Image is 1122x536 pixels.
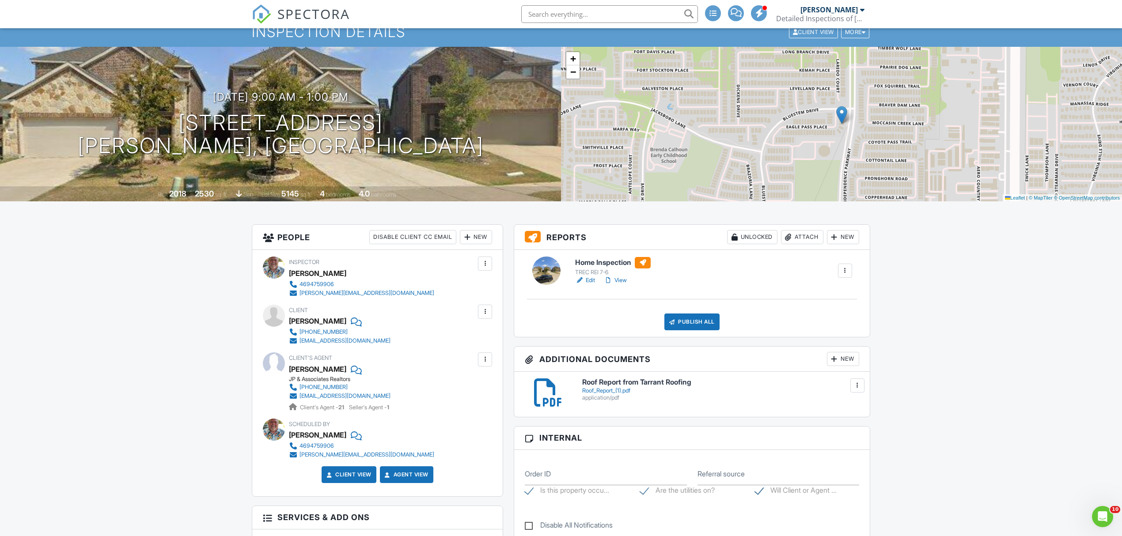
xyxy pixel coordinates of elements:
[299,442,334,449] div: 4694759906
[566,52,580,65] a: Zoom in
[299,451,434,458] div: [PERSON_NAME][EMAIL_ADDRESS][DOMAIN_NAME]
[521,5,698,23] input: Search everything...
[582,387,859,394] div: Roof_Report_(1).pdf
[664,313,720,330] div: Publish All
[697,469,745,479] label: Referral source
[289,355,332,361] span: Client's Agent
[1092,506,1113,527] iframe: Intercom live chat
[575,257,651,268] h6: Home Inspection
[289,392,390,400] a: [EMAIL_ADDRESS][DOMAIN_NAME]
[582,378,859,386] h6: Roof Report from Tarrant Roofing
[289,307,308,313] span: Client
[789,26,838,38] div: Client View
[359,189,370,198] div: 4.0
[215,191,227,198] span: sq. ft.
[289,289,434,298] a: [PERSON_NAME][EMAIL_ADDRESS][DOMAIN_NAME]
[338,404,344,411] strong: 21
[289,259,319,265] span: Inspector
[299,281,334,288] div: 4694759906
[575,257,651,276] a: Home Inspection TREC REI 7-6
[299,384,348,391] div: [PHONE_NUMBER]
[289,314,346,328] div: [PERSON_NAME]
[525,469,551,479] label: Order ID
[195,189,214,198] div: 2530
[1029,195,1053,200] a: © MapTiler
[1110,506,1120,513] span: 10
[776,14,864,23] div: Detailed Inspections of North Texas TREC# 20255
[252,225,503,250] h3: People
[289,450,434,459] a: [PERSON_NAME][EMAIL_ADDRESS][DOMAIN_NAME]
[213,91,349,103] h3: [DATE] 9:00 am - 1:00 pm
[525,521,613,532] label: Disable All Notifications
[289,280,434,289] a: 4694759906
[78,111,484,158] h1: [STREET_ADDRESS] [PERSON_NAME], [GEOGRAPHIC_DATA]
[289,383,390,392] a: [PHONE_NUMBER]
[289,362,346,376] a: [PERSON_NAME]
[570,66,576,77] span: −
[281,189,299,198] div: 5145
[252,12,350,30] a: SPECTORA
[299,337,390,344] div: [EMAIL_ADDRESS][DOMAIN_NAME]
[371,191,396,198] span: bathrooms
[836,106,847,124] img: Marker
[252,24,870,40] h1: Inspection Details
[570,53,576,64] span: +
[460,230,492,244] div: New
[158,191,168,198] span: Built
[604,276,627,285] a: View
[369,230,456,244] div: Disable Client CC Email
[349,404,389,411] span: Seller's Agent -
[383,470,428,479] a: Agent View
[582,394,859,401] div: application/pdf
[514,225,870,250] h3: Reports
[1054,195,1120,200] a: © OpenStreetMap contributors
[289,336,390,345] a: [EMAIL_ADDRESS][DOMAIN_NAME]
[640,486,715,497] label: Are the utilities on?
[575,276,595,285] a: Edit
[299,328,348,336] div: [PHONE_NUMBER]
[243,191,253,198] span: slab
[827,352,859,366] div: New
[252,506,503,529] h3: Services & Add ons
[300,191,311,198] span: sq.ft.
[289,267,346,280] div: [PERSON_NAME]
[1005,195,1025,200] a: Leaflet
[575,269,651,276] div: TREC REI 7-6
[566,65,580,79] a: Zoom out
[1026,195,1027,200] span: |
[727,230,777,244] div: Unlocked
[262,191,280,198] span: Lot Size
[326,191,350,198] span: bedrooms
[320,189,325,198] div: 4
[252,4,271,24] img: The Best Home Inspection Software - Spectora
[289,328,390,336] a: [PHONE_NUMBER]
[781,230,823,244] div: Attach
[841,26,870,38] div: More
[800,5,858,14] div: [PERSON_NAME]
[788,28,840,35] a: Client View
[289,428,346,442] div: [PERSON_NAME]
[300,404,345,411] span: Client's Agent -
[582,378,859,401] a: Roof Report from Tarrant Roofing Roof_Report_(1).pdf application/pdf
[277,4,350,23] span: SPECTORA
[325,470,371,479] a: Client View
[387,404,389,411] strong: 1
[299,290,434,297] div: [PERSON_NAME][EMAIL_ADDRESS][DOMAIN_NAME]
[525,486,609,497] label: Is this property occupied?
[169,189,186,198] div: 2018
[514,427,870,449] h3: Internal
[289,376,398,383] div: JP & Associates Realtors
[289,442,434,450] a: 4694759906
[299,393,390,400] div: [EMAIL_ADDRESS][DOMAIN_NAME]
[827,230,859,244] div: New
[289,421,330,427] span: Scheduled By
[755,486,837,497] label: Will Client or Agent be attending?
[514,347,870,372] h3: Additional Documents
